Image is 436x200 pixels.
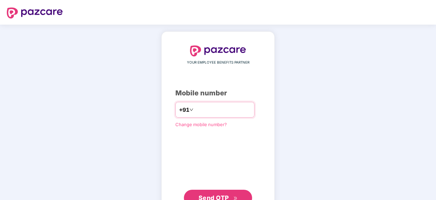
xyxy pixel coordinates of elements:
span: YOUR EMPLOYEE BENEFITS PARTNER [187,60,249,65]
img: logo [7,8,63,18]
a: Change mobile number? [175,122,227,127]
span: down [189,108,193,112]
span: +91 [179,106,189,114]
img: logo [190,45,246,56]
div: Mobile number [175,88,261,98]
